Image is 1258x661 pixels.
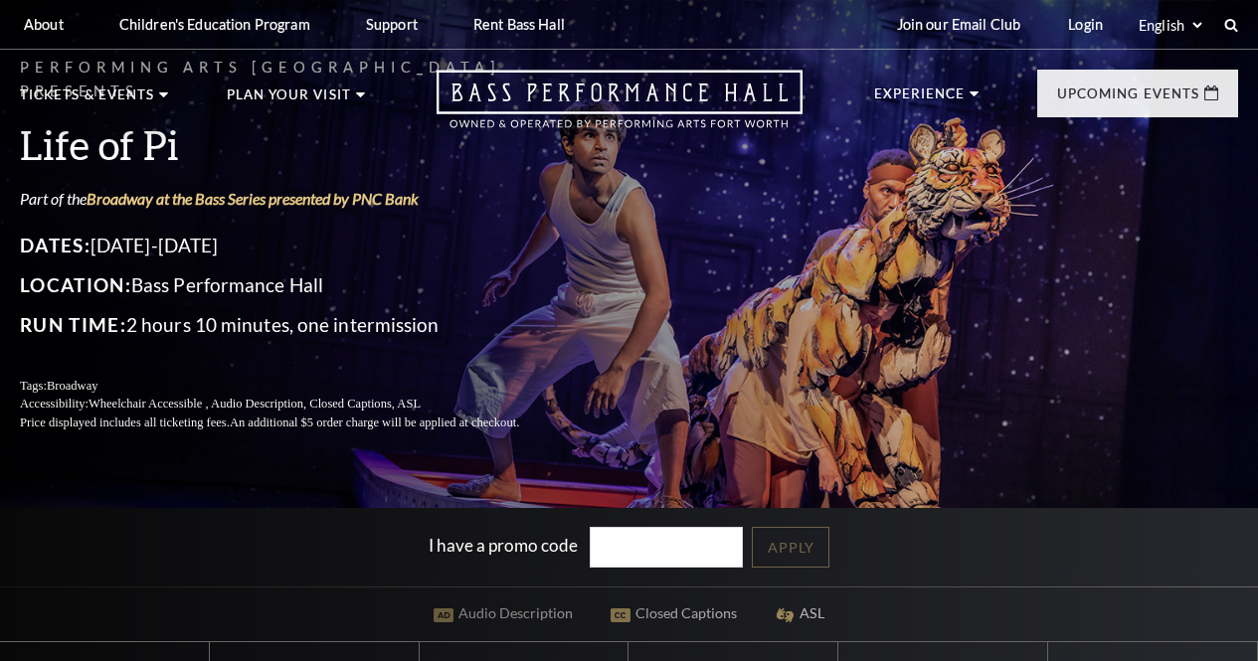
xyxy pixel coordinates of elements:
[874,87,966,111] p: Experience
[87,189,419,208] a: Broadway at the Bass Series presented by PNC Bank
[20,413,567,432] p: Price displayed includes all ticketing fees.
[20,88,154,112] p: Tickets & Events
[20,273,131,296] span: Location:
[1057,87,1199,111] p: Upcoming Events
[429,535,578,556] label: I have a promo code
[20,313,126,336] span: Run Time:
[20,269,567,301] p: Bass Performance Hall
[20,188,567,210] p: Part of the
[20,309,567,341] p: 2 hours 10 minutes, one intermission
[20,230,567,261] p: [DATE]-[DATE]
[473,16,565,33] p: Rent Bass Hall
[24,16,64,33] p: About
[20,395,567,413] p: Accessibility:
[89,397,421,411] span: Wheelchair Accessible , Audio Description, Closed Captions, ASL
[20,377,567,396] p: Tags:
[230,415,519,429] span: An additional $5 order charge will be applied at checkout.
[20,234,90,256] span: Dates:
[227,88,351,112] p: Plan Your Visit
[1135,16,1205,35] select: Select:
[366,16,418,33] p: Support
[47,379,98,393] span: Broadway
[119,16,310,33] p: Children's Education Program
